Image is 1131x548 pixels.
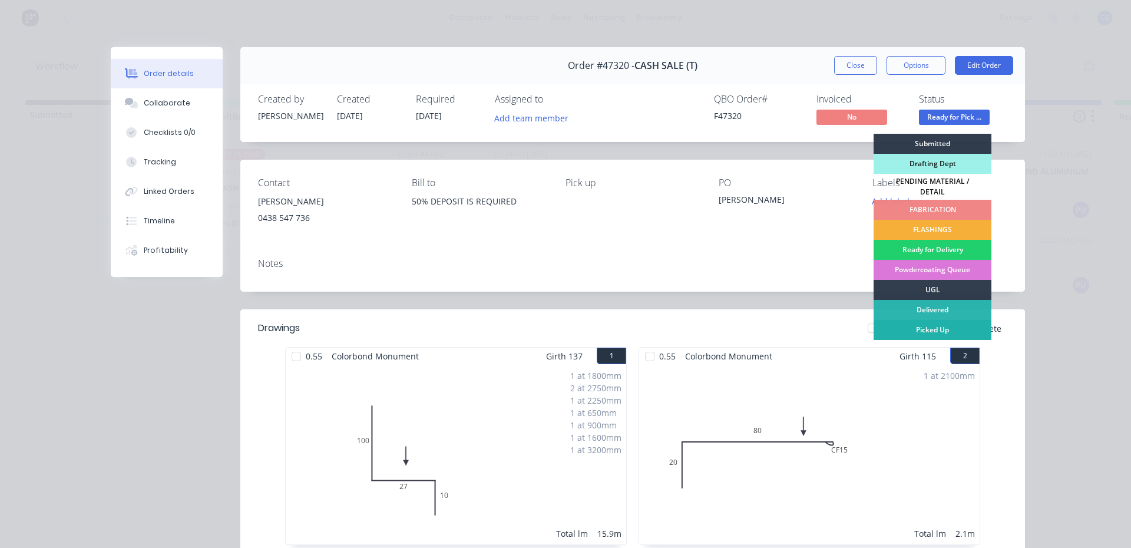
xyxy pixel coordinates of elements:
[258,321,300,335] div: Drawings
[899,348,936,365] span: Girth 115
[874,220,991,240] div: FLASHINGS
[111,177,223,206] button: Linked Orders
[887,56,945,75] button: Options
[258,210,393,226] div: 0438 547 736
[144,98,190,108] div: Collaborate
[337,110,363,121] span: [DATE]
[111,118,223,147] button: Checklists 0/0
[568,60,634,71] span: Order #47320 -
[546,348,583,365] span: Girth 137
[680,348,777,365] span: Colorbond Monument
[556,527,588,540] div: Total lm
[874,200,991,220] div: FABRICATION
[719,177,854,189] div: PO
[639,365,980,544] div: 020CF15801 at 2100mmTotal lm2.1m
[144,216,175,226] div: Timeline
[111,59,223,88] button: Order details
[874,280,991,300] div: UGL
[111,206,223,236] button: Timeline
[816,94,905,105] div: Invoiced
[874,154,991,174] div: Drafting Dept
[412,177,547,189] div: Bill to
[950,348,980,364] button: 2
[914,527,946,540] div: Total lm
[597,348,626,364] button: 1
[872,177,1007,189] div: Labels
[144,127,196,138] div: Checklists 0/0
[874,174,991,200] div: PENDING MATERIAL / DETAIL
[834,56,877,75] button: Close
[495,94,613,105] div: Assigned to
[495,110,575,126] button: Add team member
[488,110,575,126] button: Add team member
[286,365,626,544] div: 010027101 at 1800mm2 at 2750mm1 at 2250mm1 at 650mm1 at 900mm1 at 1600mm1 at 3200mmTotal lm15.9m
[412,193,547,231] div: 50% DEPOSIT IS REQUIRED
[258,94,323,105] div: Created by
[919,94,1007,105] div: Status
[874,240,991,260] div: Ready for Delivery
[874,134,991,154] div: Submitted
[714,94,802,105] div: QBO Order #
[714,110,802,122] div: F47320
[570,431,621,444] div: 1 at 1600mm
[955,56,1013,75] button: Edit Order
[416,110,442,121] span: [DATE]
[719,193,854,210] div: [PERSON_NAME]
[634,60,697,71] span: CASH SALE (T)
[874,300,991,320] div: Delivered
[570,394,621,407] div: 1 at 2250mm
[955,527,975,540] div: 2.1m
[924,369,975,382] div: 1 at 2100mm
[654,348,680,365] span: 0.55
[111,147,223,177] button: Tracking
[258,258,1007,269] div: Notes
[111,88,223,118] button: Collaborate
[412,193,547,210] div: 50% DEPOSIT IS REQUIRED
[565,177,700,189] div: Pick up
[570,419,621,431] div: 1 at 900mm
[919,110,990,127] button: Ready for Pick ...
[570,382,621,394] div: 2 at 2750mm
[570,407,621,419] div: 1 at 650mm
[258,177,393,189] div: Contact
[874,260,991,280] div: Powdercoating Queue
[327,348,424,365] span: Colorbond Monument
[144,245,188,256] div: Profitability
[144,68,194,79] div: Order details
[570,444,621,456] div: 1 at 3200mm
[258,110,323,122] div: [PERSON_NAME]
[258,193,393,231] div: [PERSON_NAME]0438 547 736
[866,193,920,209] button: Add labels
[144,157,176,167] div: Tracking
[337,94,402,105] div: Created
[258,193,393,210] div: [PERSON_NAME]
[874,320,991,340] div: Picked Up
[919,110,990,124] span: Ready for Pick ...
[597,527,621,540] div: 15.9m
[570,369,621,382] div: 1 at 1800mm
[144,186,194,197] div: Linked Orders
[111,236,223,265] button: Profitability
[416,94,481,105] div: Required
[301,348,327,365] span: 0.55
[816,110,887,124] span: No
